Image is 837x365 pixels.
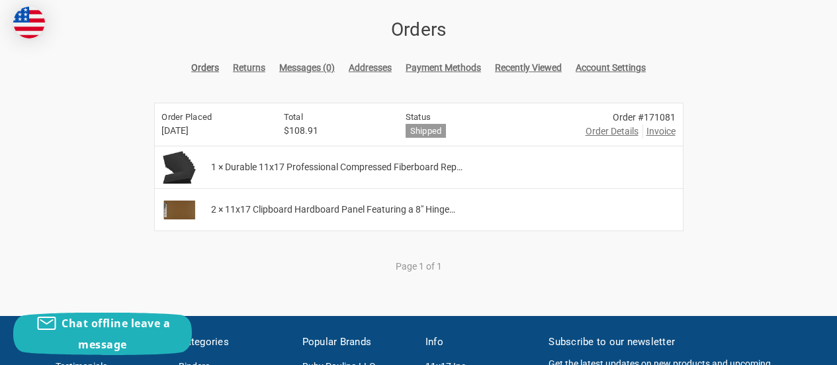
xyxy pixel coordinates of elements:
div: Order #171081 [583,111,676,125]
span: Invoice [646,125,676,138]
img: 11x17 Clipboard Hardboard Panel Featuring a 8" Hinge Clip Brown [157,193,200,227]
li: Page 1 of 1 [395,259,443,274]
a: Messages (0) [279,61,335,75]
span: 1 × Durable 11x17 Professional Compressed Fiberboard Rep… [211,160,463,174]
img: duty and tax information for United States [13,7,45,38]
h6: Total [284,111,384,124]
h5: Subscribe to our newsletter [549,335,781,350]
span: Chat offline leave a message [62,316,170,352]
h5: Categories [179,335,288,350]
a: Account Settings [576,61,646,75]
h6: Status [406,111,562,124]
h1: Orders [154,16,683,44]
h5: Info [425,335,535,350]
a: Order Details [586,125,639,138]
h6: Shipped [406,124,447,138]
button: Chat offline leave a message [13,313,192,355]
h6: Order Placed [161,111,262,124]
a: Addresses [349,61,392,75]
span: 2 × 11x17 Clipboard Hardboard Panel Featuring a 8" Hinge… [211,203,455,217]
h5: Popular Brands [302,335,412,350]
img: 11" x17" Premium Fiberboard Report Protection | Metal Fastener Securing System | Sophisticated Pa... [157,151,200,184]
a: Orders [191,61,219,75]
a: Recently Viewed [495,61,562,75]
span: [DATE] [161,124,262,138]
span: $108.91 [284,124,384,138]
a: Returns [233,61,265,75]
a: Payment Methods [406,61,481,75]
